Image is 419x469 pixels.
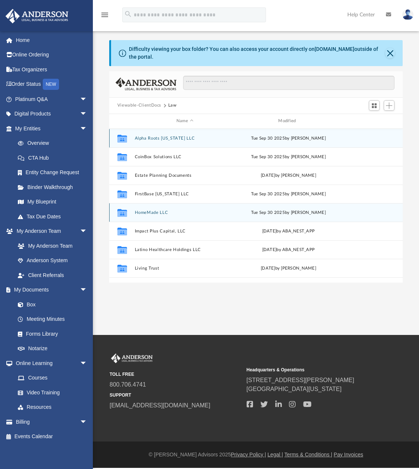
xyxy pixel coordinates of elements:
small: Headquarters & Operations [247,367,379,373]
a: Digital Productsarrow_drop_down [5,107,98,121]
a: Legal | [267,452,283,457]
a: My Blueprint [10,195,95,209]
a: Events Calendar [5,429,98,444]
a: Overview [10,136,98,151]
span: arrow_drop_down [80,224,95,239]
div: Tue Sep 30 2025 by [PERSON_NAME] [238,153,338,160]
button: Impact Plus Capital, LLC [134,229,235,234]
a: [GEOGRAPHIC_DATA][US_STATE] [247,386,342,392]
small: SUPPORT [110,392,241,398]
a: Meeting Minutes [10,312,95,327]
a: Notarize [10,341,95,356]
span: arrow_drop_down [80,283,95,298]
div: Modified [238,118,339,124]
div: © [PERSON_NAME] Advisors 2025 [93,451,419,459]
div: grid [109,129,403,283]
span: arrow_drop_down [80,356,95,371]
input: Search files and folders [183,76,395,90]
span: arrow_drop_down [80,414,95,430]
a: Billingarrow_drop_down [5,414,98,429]
img: Anderson Advisors Platinum Portal [110,354,154,363]
a: My Entitiesarrow_drop_down [5,121,98,136]
a: Terms & Conditions | [285,452,332,457]
button: Add [384,100,395,111]
div: [DATE] by ABA_NEST_APP [238,246,338,253]
div: [DATE] by [PERSON_NAME] [238,172,338,179]
div: NEW [43,79,59,90]
button: Close [385,48,395,58]
a: My Documentsarrow_drop_down [5,283,95,297]
a: My Anderson Team [10,238,91,253]
div: id [113,118,131,124]
button: FirstBase [US_STATE] LLC [134,192,235,196]
button: Latino Healthcare Holdings LLC [134,247,235,252]
a: Pay Invoices [334,452,363,457]
div: Name [134,118,235,124]
a: Forms Library [10,326,91,341]
a: Resources [10,400,95,415]
a: Tax Due Dates [10,209,98,224]
a: 800.706.4741 [110,381,146,388]
span: arrow_drop_down [80,107,95,122]
small: TOLL FREE [110,371,241,378]
a: CTA Hub [10,150,98,165]
div: Difficulty viewing your box folder? You can also access your account directly on outside of the p... [129,45,385,61]
a: Courses [10,371,95,385]
img: Anderson Advisors Platinum Portal [3,9,71,23]
button: Switch to Grid View [369,100,380,111]
a: Online Ordering [5,48,98,62]
div: Tue Sep 30 2025 by [PERSON_NAME] [238,135,338,141]
i: search [124,10,132,18]
a: Online Learningarrow_drop_down [5,356,95,371]
a: Anderson System [10,253,95,268]
a: [DOMAIN_NAME] [315,46,354,52]
a: My Anderson Teamarrow_drop_down [5,224,95,239]
a: Tax Organizers [5,62,98,77]
span: arrow_drop_down [80,92,95,107]
a: Client Referrals [10,268,95,283]
a: Privacy Policy | [231,452,266,457]
div: [DATE] by ABA_NEST_APP [238,228,338,234]
a: [EMAIL_ADDRESS][DOMAIN_NAME] [110,402,210,408]
button: Living Trust [134,266,235,271]
span: arrow_drop_down [80,121,95,136]
button: Viewable-ClientDocs [117,102,161,109]
a: [STREET_ADDRESS][PERSON_NAME] [247,377,354,383]
button: Estate Planning Documents [134,173,235,178]
a: Platinum Q&Aarrow_drop_down [5,92,98,107]
div: Tue Sep 30 2025 by [PERSON_NAME] [238,209,338,216]
div: id [342,118,394,124]
img: User Pic [402,9,413,20]
button: Law [168,102,177,109]
i: menu [100,10,109,19]
a: Home [5,33,98,48]
a: Binder Walkthrough [10,180,98,195]
a: Entity Change Request [10,165,98,180]
button: HomeMade LLC [134,210,235,215]
a: Video Training [10,385,91,400]
button: CoinBox Solutions LLC [134,154,235,159]
a: menu [100,14,109,19]
div: [DATE] by [PERSON_NAME] [238,265,338,271]
a: Box [10,297,91,312]
a: Order StatusNEW [5,77,98,92]
div: Tue Sep 30 2025 by [PERSON_NAME] [238,190,338,197]
button: Alpha Roots [US_STATE] LLC [134,136,235,141]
